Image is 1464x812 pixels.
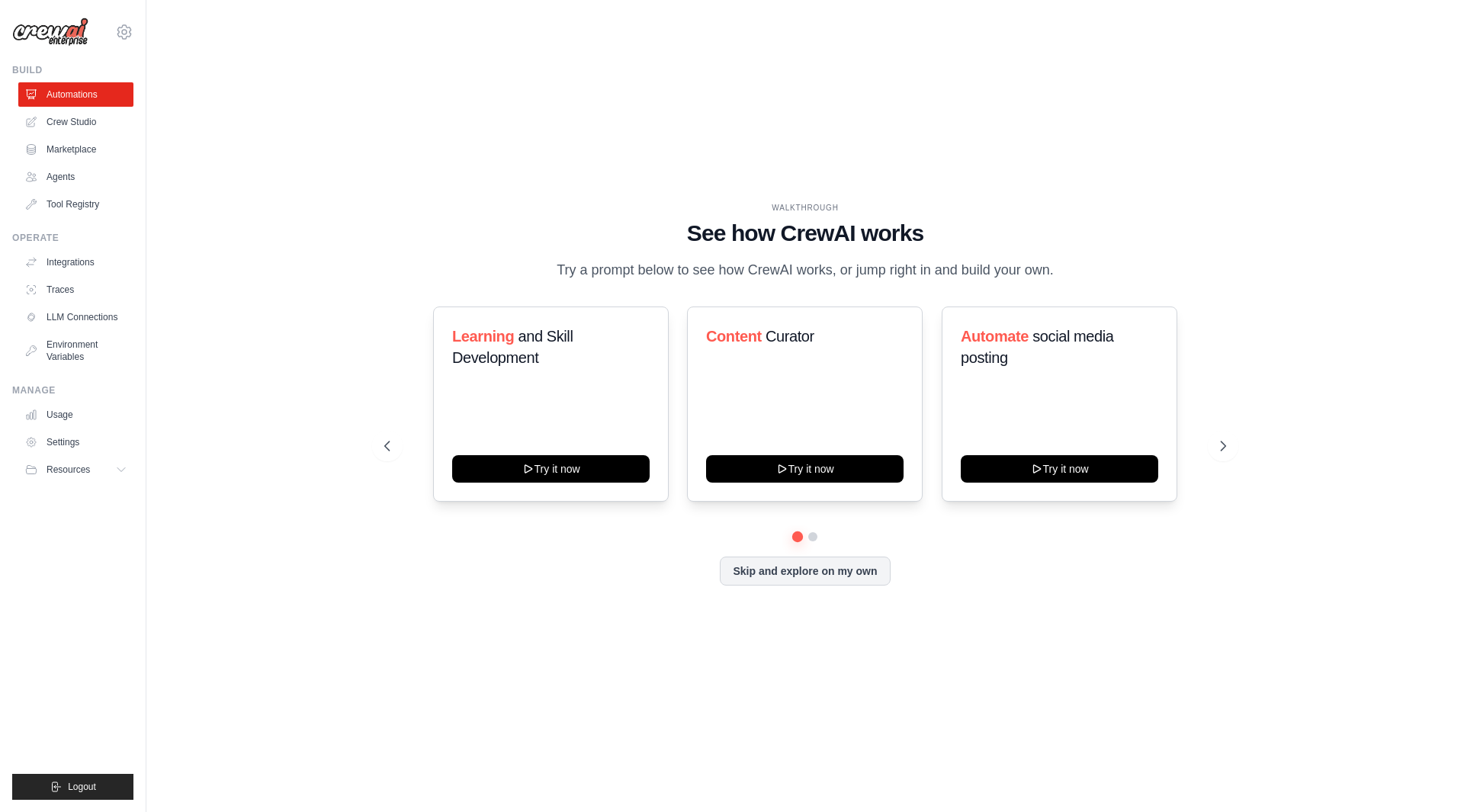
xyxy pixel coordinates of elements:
[706,328,762,345] span: Content
[18,250,133,274] a: Integrations
[452,328,514,345] span: Learning
[961,328,1029,345] span: Automate
[18,430,133,454] a: Settings
[961,455,1158,483] button: Try it now
[18,192,133,217] a: Tool Registry
[18,403,133,427] a: Usage
[720,557,890,586] button: Skip and explore on my own
[47,464,90,476] span: Resources
[12,64,133,76] div: Build
[12,232,133,244] div: Operate
[12,774,133,800] button: Logout
[18,82,133,107] a: Automations
[18,457,133,482] button: Resources
[706,455,904,483] button: Try it now
[68,781,96,793] span: Logout
[18,278,133,302] a: Traces
[18,305,133,329] a: LLM Connections
[766,328,814,345] span: Curator
[18,332,133,369] a: Environment Variables
[549,259,1061,281] p: Try a prompt below to see how CrewAI works, or jump right in and build your own.
[12,18,88,47] img: Logo
[12,384,133,396] div: Manage
[384,202,1226,213] div: WALKTHROUGH
[961,328,1114,366] span: social media posting
[18,165,133,189] a: Agents
[452,328,573,366] span: and Skill Development
[18,137,133,162] a: Marketplace
[384,220,1226,247] h1: See how CrewAI works
[452,455,650,483] button: Try it now
[18,110,133,134] a: Crew Studio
